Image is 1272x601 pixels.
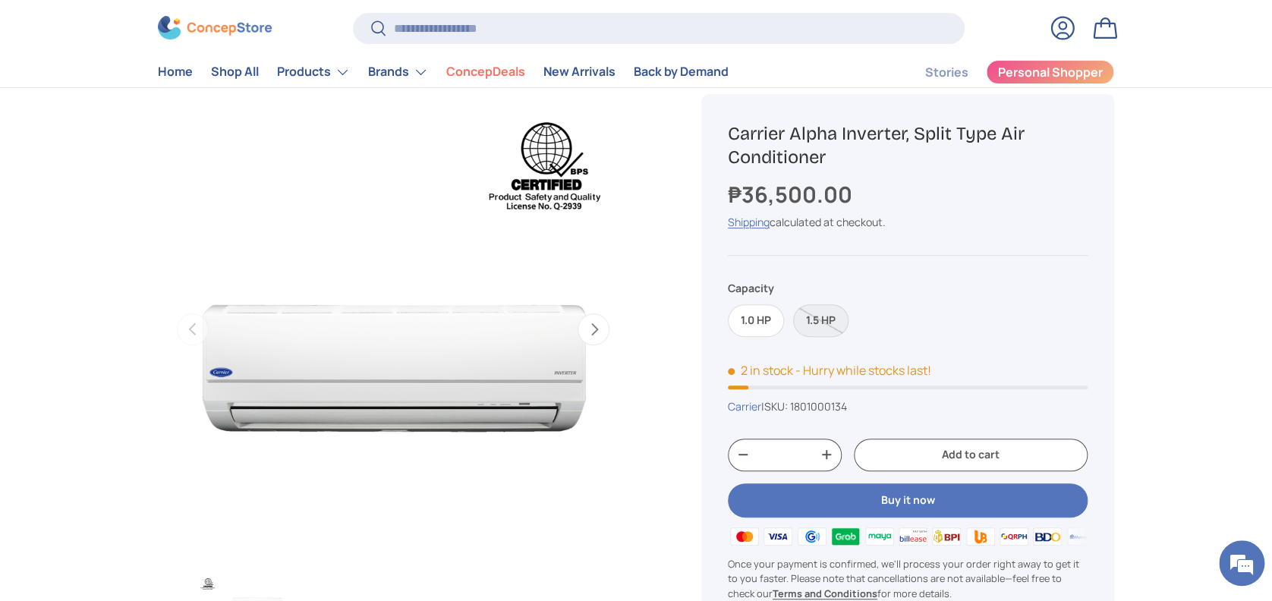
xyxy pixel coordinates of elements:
span: We're online! [88,191,209,345]
summary: Brands [359,57,437,87]
img: ubp [963,525,997,548]
span: 2 in stock [728,362,793,379]
div: Minimize live chat window [249,8,285,44]
nav: Primary [158,57,729,87]
span: 1801000134 [790,399,847,414]
div: Chat with us now [79,85,255,105]
a: New Arrivals [543,58,616,87]
a: Home [158,58,193,87]
a: Back by Demand [634,58,729,87]
a: Shipping [728,215,770,229]
img: visa [761,525,795,548]
a: Stories [924,58,968,87]
img: metrobank [1065,525,1098,548]
a: Shop All [211,58,259,87]
img: billease [896,525,930,548]
textarea: Type your message and hit 'Enter' [8,414,289,467]
label: Sold out [793,304,849,337]
span: Personal Shopper [998,67,1103,79]
img: master [728,525,761,548]
span: | [761,399,847,414]
img: ConcepStore [158,17,272,40]
img: maya [862,525,896,548]
p: Once your payment is confirmed, we'll process your order right away to get it to you faster. Plea... [728,557,1088,601]
button: Buy it now [728,483,1088,518]
img: qrph [997,525,1031,548]
a: Personal Shopper [986,60,1114,84]
img: grabpay [829,525,862,548]
h1: Carrier Alpha Inverter, Split Type Air Conditioner [728,122,1088,169]
span: SKU: [764,399,788,414]
nav: Secondary [888,57,1114,87]
a: Terms and Conditions [773,587,877,600]
a: Carrier [728,399,761,414]
summary: Products [268,57,359,87]
img: bdo [1031,525,1064,548]
a: ConcepDeals [446,58,525,87]
div: calculated at checkout. [728,214,1088,230]
strong: ₱36,500.00 [728,179,856,209]
img: bpi [930,525,963,548]
legend: Capacity [728,280,774,296]
button: Add to cart [854,439,1088,471]
img: gcash [795,525,829,548]
p: - Hurry while stocks last! [795,362,931,379]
